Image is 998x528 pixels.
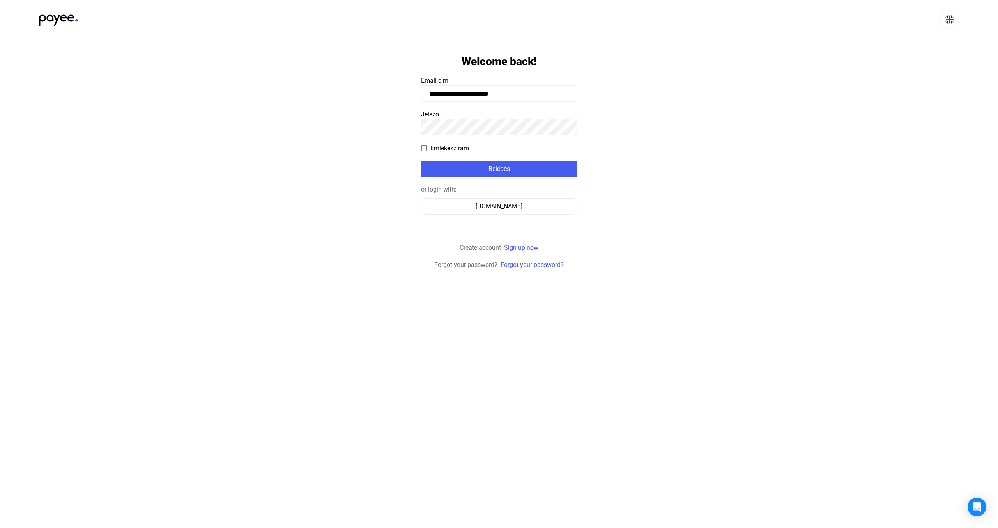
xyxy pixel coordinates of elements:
a: Forgot your password? [501,261,564,268]
a: Sign up now [504,244,538,251]
span: Jelszó [421,110,439,118]
span: Emlékezz rám [430,144,469,153]
span: Create account [460,244,501,251]
div: or login with: [421,185,577,194]
button: [DOMAIN_NAME] [421,198,577,215]
button: Belépés [421,161,577,177]
span: Email cím [421,77,448,84]
img: black-payee-blue-dot.svg [39,10,78,26]
h1: Welcome back! [462,55,537,68]
div: [DOMAIN_NAME] [424,202,574,211]
div: Open Intercom Messenger [968,498,986,516]
span: Forgot your password? [434,261,497,268]
img: EN [945,15,954,24]
div: Belépés [423,164,575,174]
button: EN [940,10,959,29]
a: [DOMAIN_NAME] [421,203,577,210]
